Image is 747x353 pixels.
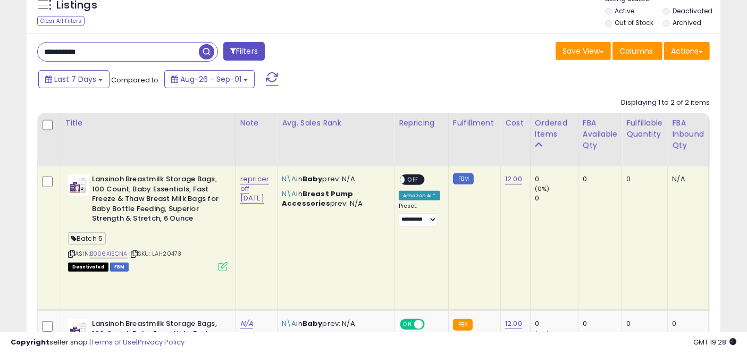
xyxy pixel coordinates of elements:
[672,319,700,329] div: 0
[282,189,353,208] span: Breast Pump Accessories
[619,46,653,56] span: Columns
[111,75,160,85] span: Compared to:
[405,175,422,184] span: OFF
[282,189,296,199] span: N\A
[68,319,89,340] img: 41QIHlsD6VL._SL40_.jpg
[626,319,659,329] div: 0
[110,263,129,272] span: FBM
[583,319,614,329] div: 0
[453,173,474,184] small: FBM
[240,117,273,129] div: Note
[505,318,522,329] a: 12.00
[556,42,611,60] button: Save View
[90,249,128,258] a: B006XISCNA
[583,117,617,151] div: FBA Available Qty
[164,70,255,88] button: Aug-26 - Sep-01
[282,189,386,208] p: in prev: N/A
[664,42,710,60] button: Actions
[68,174,228,270] div: ASIN:
[535,174,578,184] div: 0
[240,318,253,329] a: N/A
[37,16,85,26] div: Clear All Filters
[535,117,574,140] div: Ordered Items
[453,117,496,129] div: Fulfillment
[68,174,89,196] img: 41QIHlsD6VL._SL40_.jpg
[399,203,440,226] div: Preset:
[138,337,184,347] a: Privacy Policy
[54,74,96,85] span: Last 7 Days
[68,263,108,272] span: All listings that are unavailable for purchase on Amazon for any reason other than out-of-stock
[180,74,241,85] span: Aug-26 - Sep-01
[282,117,390,129] div: Avg. Sales Rank
[240,174,269,204] a: repricer off [DATE]
[223,42,265,61] button: Filters
[91,337,136,347] a: Terms of Use
[535,184,550,193] small: (0%)
[583,174,614,184] div: 0
[282,174,296,184] span: N\A
[673,6,713,15] label: Deactivated
[535,319,578,329] div: 0
[303,174,323,184] span: Baby
[282,318,296,329] span: N\A
[38,70,110,88] button: Last 7 Days
[303,318,323,329] span: Baby
[282,174,386,184] p: in prev: N/A
[615,18,654,27] label: Out of Stock
[612,42,662,60] button: Columns
[672,117,704,151] div: FBA inbound Qty
[399,191,440,200] div: Amazon AI *
[401,320,414,329] span: ON
[65,117,231,129] div: Title
[68,232,106,245] span: Batch 5
[282,319,386,329] p: in prev: N/A
[129,249,182,258] span: | SKU: LAH20473
[693,337,736,347] span: 2025-09-9 19:28 GMT
[672,174,700,184] div: N/A
[505,117,526,129] div: Cost
[535,194,578,203] div: 0
[615,6,635,15] label: Active
[621,98,710,108] div: Displaying 1 to 2 of 2 items
[453,319,473,331] small: FBA
[626,117,663,140] div: Fulfillable Quantity
[92,174,221,226] b: Lansinoh Breastmilk Storage Bags, 100 Count, Baby Essentials, Fast Freeze & Thaw Breast Milk Bags...
[11,337,49,347] strong: Copyright
[399,117,444,129] div: Repricing
[673,18,702,27] label: Archived
[505,174,522,184] a: 12.00
[11,338,184,348] div: seller snap | |
[626,174,659,184] div: 0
